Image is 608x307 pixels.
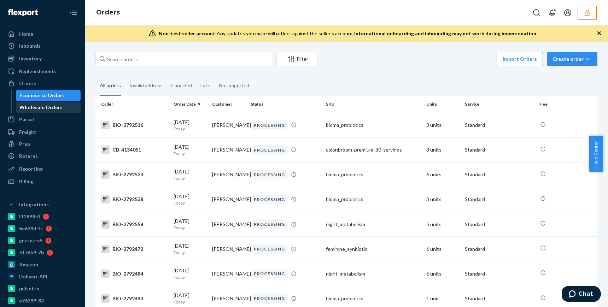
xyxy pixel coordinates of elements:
[90,2,125,23] ol: breadcrumbs
[19,201,49,208] div: Integrations
[4,126,81,138] a: Freight
[423,237,462,261] td: 6 units
[174,193,206,206] div: [DATE]
[174,150,206,157] p: Today
[589,136,603,172] button: Help Center
[19,80,36,87] div: Orders
[66,6,81,20] button: Close Navigation
[4,223,81,234] a: 6e639d-fc
[251,120,288,130] div: PROCESSING
[19,213,40,220] div: f12898-4
[326,295,421,302] div: bioma_probiotics
[465,196,534,203] p: Standard
[101,220,168,229] div: BIO-2792558
[209,113,248,137] td: [PERSON_NAME]
[209,237,248,261] td: [PERSON_NAME]
[4,53,81,64] a: Inventory
[209,137,248,162] td: [PERSON_NAME]
[326,122,421,129] div: bioma_probiotics
[19,249,44,256] div: 5176b9-7b
[4,176,81,187] a: Billing
[101,146,168,154] div: CB-4134051
[19,178,34,185] div: Billing
[465,221,534,228] p: Standard
[100,76,121,96] div: All orders
[4,271,81,282] a: Deliverr API
[323,96,423,113] th: SKU
[174,143,206,157] div: [DATE]
[171,76,192,95] div: Canceled
[101,170,168,179] div: BIO-2792523
[326,270,421,277] div: night_metabolism
[423,187,462,212] td: 3 units
[465,146,534,153] p: Standard
[171,96,209,113] th: Order Date
[251,294,288,303] div: PROCESSING
[174,225,206,231] p: Today
[465,171,534,178] p: Standard
[462,96,537,113] th: Service
[159,30,537,37] div: Any updates you make will reflect against the seller's account.
[4,163,81,175] a: Reporting
[4,66,81,77] a: Replenishments
[19,237,42,244] div: gnzsuz-v5
[219,76,249,95] div: Not Imported
[4,28,81,40] a: Home
[101,270,168,278] div: BIO-2792484
[19,104,63,111] div: Wholesale Orders
[174,168,206,181] div: [DATE]
[174,242,206,255] div: [DATE]
[95,52,272,66] input: Search orders
[497,52,543,66] button: Import Orders
[19,285,40,292] div: pulsetto
[4,150,81,162] a: Returns
[423,96,462,113] th: Units
[19,225,43,232] div: 6e639d-fc
[4,235,81,246] a: gnzsuz-v5
[4,78,81,89] a: Orders
[251,244,288,254] div: PROCESSING
[530,6,544,20] button: Open Search Box
[16,90,81,101] a: Ecommerce Orders
[326,221,421,228] div: night_metabolism
[19,129,36,136] div: Freight
[174,292,206,305] div: [DATE]
[209,187,248,212] td: [PERSON_NAME]
[4,247,81,258] a: 5176b9-7b
[277,55,317,63] div: Filter
[251,145,288,155] div: PROCESSING
[19,30,33,37] div: Home
[19,153,38,160] div: Returns
[96,8,120,16] a: Orders
[326,246,421,253] div: feminine_synbiotic
[174,126,206,132] p: Today
[19,261,38,268] div: Amazon
[101,121,168,129] div: BIO-2792516
[4,199,81,210] button: Integrations
[251,170,288,179] div: PROCESSING
[465,246,534,253] p: Standard
[19,141,30,148] div: Prep
[547,52,597,66] button: Create order
[423,137,462,162] td: 3 units
[95,96,171,113] th: Order
[553,55,592,63] div: Create order
[174,299,206,305] p: Today
[251,195,288,204] div: PROCESSING
[251,269,288,278] div: PROCESSING
[209,162,248,187] td: [PERSON_NAME]
[174,274,206,280] p: Today
[326,171,421,178] div: bioma_probiotics
[16,102,81,113] a: Wholesale Orders
[200,76,210,95] div: Late
[174,175,206,181] p: Today
[209,212,248,237] td: [PERSON_NAME]
[465,122,534,129] p: Standard
[465,270,534,277] p: Standard
[129,76,163,95] div: Invalid address
[212,101,245,107] div: Customer
[326,146,421,153] div: colonbroom_premium_30_servings
[19,116,34,123] div: Parcel
[19,42,41,49] div: Inbounds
